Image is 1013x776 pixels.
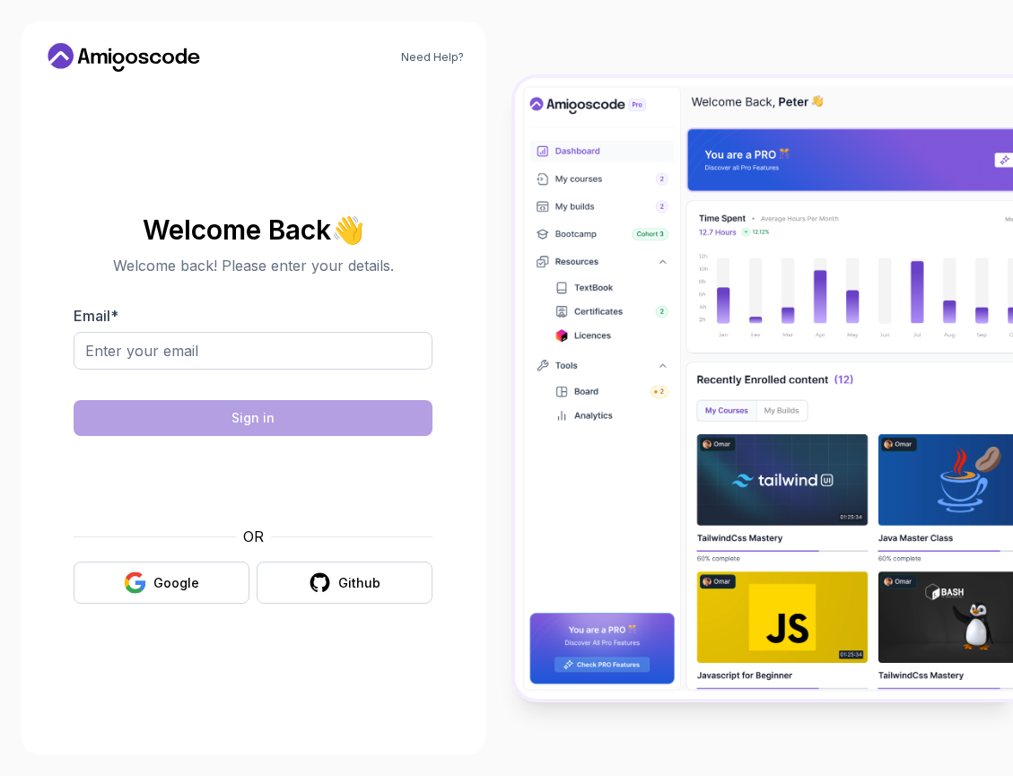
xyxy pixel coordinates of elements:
button: Google [74,562,249,604]
button: Github [257,562,432,604]
span: 👋 [331,215,364,244]
a: Need Help? [401,50,464,65]
h2: Welcome Back [74,215,432,244]
img: Amigoscode Dashboard [515,78,1013,699]
label: Email * [74,307,118,325]
input: Enter your email [74,332,432,370]
p: OR [243,526,264,547]
iframe: Widget containing checkbox for hCaptcha security challenge [118,447,389,515]
div: Google [153,574,199,592]
p: Welcome back! Please enter your details. [74,255,432,276]
a: Home link [43,43,205,72]
div: Github [338,574,380,592]
div: Sign in [231,409,275,427]
button: Sign in [74,400,432,436]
